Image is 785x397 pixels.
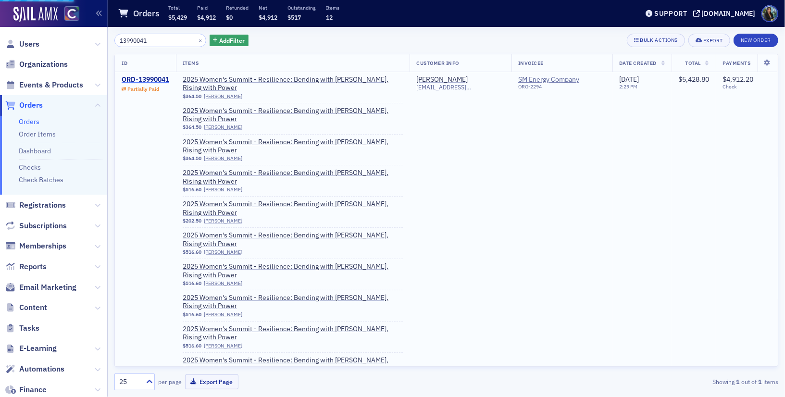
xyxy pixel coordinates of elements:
[210,35,249,47] button: AddFilter
[19,241,66,251] span: Memberships
[158,377,182,386] label: per page
[5,364,64,374] a: Automations
[204,218,242,224] a: [PERSON_NAME]
[204,311,242,318] a: [PERSON_NAME]
[19,364,64,374] span: Automations
[183,356,403,373] a: 2025 Women's Summit - Resilience: Bending with [PERSON_NAME], Rising with Power
[204,155,242,161] a: [PERSON_NAME]
[259,13,277,21] span: $4,912
[219,36,245,45] span: Add Filter
[19,117,39,126] a: Orders
[19,221,67,231] span: Subscriptions
[58,6,79,23] a: View Homepage
[19,100,43,111] span: Orders
[19,343,57,354] span: E-Learning
[183,138,403,155] span: 2025 Women's Summit - Resilience: Bending with Grace, Rising with Power
[723,60,750,66] span: Payments
[183,200,403,217] a: 2025 Women's Summit - Resilience: Bending with [PERSON_NAME], Rising with Power
[416,84,505,91] span: [EMAIL_ADDRESS][DOMAIN_NAME]
[183,325,403,342] span: 2025 Women's Summit - Resilience: Bending with Grace, Rising with Power
[619,83,637,90] time: 2:29 PM
[19,59,68,70] span: Organizations
[127,86,159,92] div: Partially Paid
[734,34,778,47] button: New Order
[518,75,606,94] span: SM Energy Company
[19,385,47,395] span: Finance
[226,13,233,21] span: $0
[183,60,199,66] span: Items
[13,7,58,22] img: SailAMX
[5,282,76,293] a: Email Marketing
[326,4,339,11] p: Items
[5,385,47,395] a: Finance
[183,124,201,130] span: $364.50
[204,343,242,349] a: [PERSON_NAME]
[19,163,41,172] a: Checks
[19,200,66,211] span: Registrations
[183,280,201,286] span: $516.60
[119,377,140,387] div: 25
[685,60,701,66] span: Total
[619,60,657,66] span: Date Created
[114,34,206,47] input: Search…
[702,9,756,18] div: [DOMAIN_NAME]
[183,231,403,248] span: 2025 Women's Summit - Resilience: Bending with Grace, Rising with Power
[19,130,56,138] a: Order Items
[688,34,730,47] button: Export
[168,13,187,21] span: $5,429
[183,75,403,92] a: 2025 Women's Summit - Resilience: Bending with [PERSON_NAME], Rising with Power
[183,356,403,373] span: 2025 Women's Summit - Resilience: Bending with Grace, Rising with Power
[5,100,43,111] a: Orders
[226,4,249,11] p: Refunded
[64,6,79,21] img: SailAMX
[196,36,205,44] button: ×
[287,13,301,21] span: $517
[122,75,169,84] div: ORD-13990041
[619,75,639,84] span: [DATE]
[5,343,57,354] a: E-Learning
[122,60,127,66] span: ID
[183,138,403,155] a: 2025 Women's Summit - Resilience: Bending with [PERSON_NAME], Rising with Power
[204,93,242,99] a: [PERSON_NAME]
[564,377,778,386] div: Showing out of items
[133,8,160,19] h1: Orders
[19,39,39,50] span: Users
[5,302,47,313] a: Content
[5,221,67,231] a: Subscriptions
[183,107,403,124] span: 2025 Women's Summit - Resilience: Bending with Grace, Rising with Power
[5,80,83,90] a: Events & Products
[183,218,201,224] span: $202.50
[185,374,238,389] button: Export Page
[19,323,39,334] span: Tasks
[518,60,544,66] span: Invoicee
[168,4,187,11] p: Total
[183,311,201,318] span: $516.60
[183,169,403,186] a: 2025 Women's Summit - Resilience: Bending with [PERSON_NAME], Rising with Power
[518,75,606,84] a: SM Energy Company
[693,10,759,17] button: [DOMAIN_NAME]
[183,262,403,279] span: 2025 Women's Summit - Resilience: Bending with Grace, Rising with Power
[723,75,753,84] span: $4,912.20
[416,60,459,66] span: Customer Info
[723,84,771,90] span: Check
[183,343,201,349] span: $516.60
[183,155,201,161] span: $364.50
[735,377,741,386] strong: 1
[183,249,201,255] span: $516.60
[640,37,678,43] div: Bulk Actions
[183,107,403,124] a: 2025 Women's Summit - Resilience: Bending with [PERSON_NAME], Rising with Power
[204,186,242,193] a: [PERSON_NAME]
[5,241,66,251] a: Memberships
[5,323,39,334] a: Tasks
[416,75,468,84] a: [PERSON_NAME]
[183,93,201,99] span: $364.50
[19,282,76,293] span: Email Marketing
[287,4,316,11] p: Outstanding
[19,261,47,272] span: Reports
[183,231,403,248] a: 2025 Women's Summit - Resilience: Bending with [PERSON_NAME], Rising with Power
[757,377,763,386] strong: 1
[518,84,606,93] div: ORG-2294
[259,4,277,11] p: Net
